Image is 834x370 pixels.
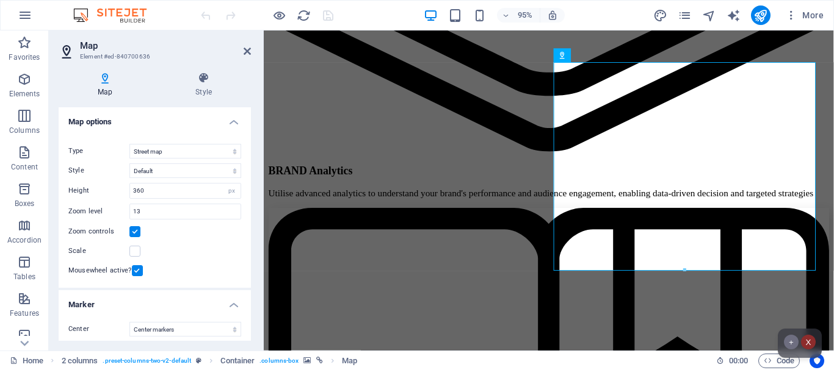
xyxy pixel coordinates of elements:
i: Design (Ctrl+Alt+Y) [653,9,667,23]
i: Reload page [297,9,311,23]
span: . preset-columns-two-v2-default [103,354,191,368]
p: Features [10,308,39,318]
nav: breadcrumb [62,354,357,368]
h4: Style [156,72,251,98]
button: Usercentrics [810,354,824,368]
h4: Marker [59,290,251,312]
button: navigator [702,8,717,23]
i: On resize automatically adjust zoom level to fit chosen device. [547,10,558,21]
button: 95% [497,8,540,23]
p: Favorites [9,52,40,62]
h3: Element #ed-840700636 [80,51,227,62]
label: Zoom controls [68,224,129,239]
p: Boxes [15,199,35,208]
span: Click to select. Double-click to edit [220,354,255,368]
button: publish [751,5,771,25]
span: . columns-box [259,354,299,368]
span: More [785,9,824,21]
h2: Map [80,40,251,51]
span: : [738,356,739,365]
h4: Map [59,72,156,98]
div: px [223,183,241,198]
i: Publish [753,9,767,23]
a: Click to cancel selection. Double-click to open Pages [10,354,43,368]
label: Zoom level [68,208,129,215]
i: This element contains a background [303,357,311,364]
i: This element is a customizable preset [196,357,201,364]
span: Click to select. Double-click to edit [342,354,357,368]
span: Code [764,354,794,368]
img: Editor Logo [70,8,162,23]
span: 00 00 [729,354,748,368]
label: Mousewheel active? [68,263,132,278]
p: Content [11,162,38,172]
button: Code [758,354,800,368]
label: Center [68,322,129,336]
i: This element is linked [316,357,323,364]
p: Elements [9,89,40,99]
button: Click here to leave preview mode and continue editing [272,8,286,23]
button: text_generator [727,8,741,23]
p: Accordion [7,235,42,245]
label: Height [68,187,129,194]
button: pages [678,8,692,23]
p: Columns [9,126,40,135]
i: AI Writer [727,9,741,23]
span: Click to select. Double-click to edit [62,354,98,368]
h6: 95% [515,8,535,23]
button: design [653,8,668,23]
i: Pages (Ctrl+Alt+S) [678,9,692,23]
p: Tables [13,272,35,282]
label: Style [68,163,129,178]
button: reload [296,8,311,23]
h4: Map options [59,107,251,129]
i: Navigator [702,9,716,23]
button: More [780,5,829,25]
label: Scale [68,244,129,258]
label: Type [68,144,129,158]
